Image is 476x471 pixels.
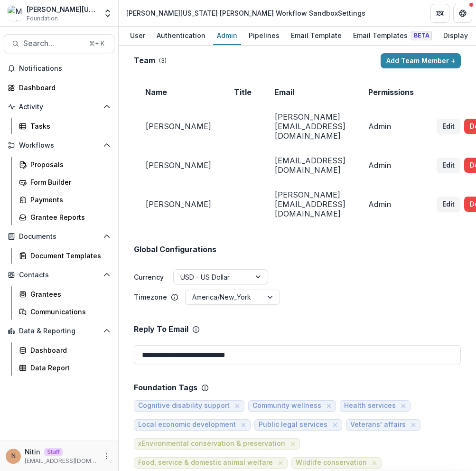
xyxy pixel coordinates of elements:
div: User [126,28,149,42]
td: [PERSON_NAME][EMAIL_ADDRESS][DOMAIN_NAME] [263,182,357,226]
a: Email Templates Beta [349,27,436,45]
div: Nitin [11,453,16,459]
label: Currency [134,272,164,282]
button: Open Data & Reporting [4,323,114,339]
p: Timezone [134,292,167,302]
a: Pipelines [245,27,283,45]
nav: breadcrumb [122,6,369,20]
span: Cognitive disability support [138,402,230,410]
div: Email Template [287,28,345,42]
button: close [239,420,248,430]
a: Dashboard [15,342,114,358]
button: Open Documents [4,229,114,244]
button: Open Activity [4,99,114,114]
td: Email [263,80,357,104]
span: Notifications [19,65,111,73]
a: Admin [213,27,241,45]
div: Grantees [30,289,107,299]
div: [PERSON_NAME][US_STATE] [PERSON_NAME] Workflow Sandbox Settings [126,8,365,18]
span: xEnvironmental conservation & preservation [138,440,285,448]
div: Proposals [30,160,107,170]
div: Admin [213,28,241,42]
button: More [101,451,112,462]
a: User [126,27,149,45]
button: Open Workflows [4,138,114,153]
p: Foundation Tags [134,383,197,392]
button: close [330,420,340,430]
span: Health services [344,402,396,410]
span: Public legal services [259,421,327,429]
a: Tasks [15,118,114,134]
span: Search... [23,39,84,48]
td: Title [223,80,263,104]
td: [EMAIL_ADDRESS][DOMAIN_NAME] [263,148,357,182]
a: Payments [15,192,114,207]
button: Add Team Member + [381,53,461,68]
span: Community wellness [252,402,321,410]
span: Activity [19,103,99,111]
a: Dashboard [4,80,114,95]
p: Staff [44,448,63,456]
div: Display [439,28,472,42]
a: Communications [15,304,114,320]
img: Mimi Washington Starrett Workflow Sandbox [8,6,23,21]
h2: Global Configurations [134,245,216,254]
div: Pipelines [245,28,283,42]
div: Data Report [30,363,107,373]
span: Contacts [19,271,99,279]
h2: Team [134,56,155,65]
td: [PERSON_NAME] [134,104,223,148]
span: Local economic development [138,421,236,429]
div: Authentication [153,28,209,42]
button: Edit [437,197,460,212]
p: [EMAIL_ADDRESS][DOMAIN_NAME] [25,457,97,465]
button: Notifications [4,61,114,76]
td: Permissions [357,80,425,104]
div: [PERSON_NAME][US_STATE] [PERSON_NAME] Workflow Sandbox [27,4,97,14]
a: Grantee Reports [15,209,114,225]
button: close [233,401,242,411]
td: Name [134,80,223,104]
a: Authentication [153,27,209,45]
a: Document Templates [15,248,114,264]
a: Grantees [15,286,114,302]
button: close [288,439,298,449]
span: Documents [19,233,99,241]
p: Nitin [25,447,40,457]
span: Foundation [27,14,58,23]
span: Data & Reporting [19,327,99,335]
span: Veterans’ affairs [350,421,406,429]
button: close [276,458,285,468]
a: Data Report [15,360,114,376]
td: [PERSON_NAME][EMAIL_ADDRESS][DOMAIN_NAME] [263,104,357,148]
td: Admin [357,148,425,182]
div: Tasks [30,121,107,131]
td: [PERSON_NAME] [134,182,223,226]
p: Reply To Email [134,325,188,334]
button: Open entity switcher [101,4,114,23]
td: Admin [357,182,425,226]
button: close [370,458,379,468]
div: ⌘ + K [87,38,106,49]
a: Email Template [287,27,345,45]
span: Food, service & domestic animal welfare [138,459,273,467]
div: Email Templates [349,28,436,42]
span: Wildlife conservation [296,459,367,467]
div: Payments [30,195,107,205]
button: Search... [4,34,114,53]
div: Communications [30,307,107,317]
div: Dashboard [30,345,107,355]
div: Dashboard [19,83,107,93]
button: Partners [430,4,449,23]
button: Get Help [453,4,472,23]
button: close [324,401,334,411]
td: [PERSON_NAME] [134,148,223,182]
div: Grantee Reports [30,212,107,222]
button: Open Contacts [4,267,114,283]
button: Edit [437,119,460,134]
a: Form Builder [15,174,114,190]
button: close [409,420,418,430]
td: Admin [357,104,425,148]
button: Edit [437,158,460,173]
p: ( 3 ) [159,57,167,65]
